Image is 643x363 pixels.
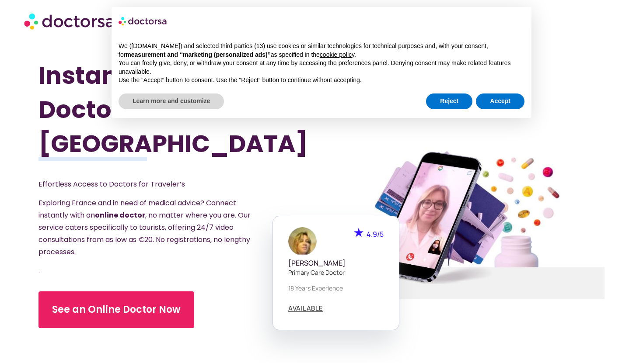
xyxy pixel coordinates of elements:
strong: measurement and “marketing (personalized ads)” [126,51,270,58]
strong: online doctor [95,210,145,220]
span: See an Online Doctor Now [52,303,181,317]
span: 4.9/5 [367,229,384,239]
span: Exploring France and in need of medical advice? Connect instantly with an , no matter where you a... [38,198,251,257]
a: AVAILABLE [288,305,323,312]
button: Learn more and customize [119,93,224,109]
button: Accept [476,93,524,109]
h5: [PERSON_NAME] [288,259,384,267]
a: cookie policy [320,51,354,58]
p: Primary care doctor [288,268,384,277]
p: . [38,264,258,277]
h1: Instant Online Doctors in [GEOGRAPHIC_DATA] [38,59,279,161]
a: See an Online Doctor Now [38,291,194,328]
p: Use the “Accept” button to consent. Use the “Reject” button to continue without accepting. [119,76,524,85]
p: We ([DOMAIN_NAME]) and selected third parties (13) use cookies or similar technologies for techni... [119,42,524,59]
img: logo [119,14,168,28]
p: 18 years experience [288,283,384,293]
button: Reject [426,93,472,109]
p: You can freely give, deny, or withdraw your consent at any time by accessing the preferences pane... [119,59,524,76]
span: Effortless Access to Doctors for Traveler’s [38,179,185,189]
